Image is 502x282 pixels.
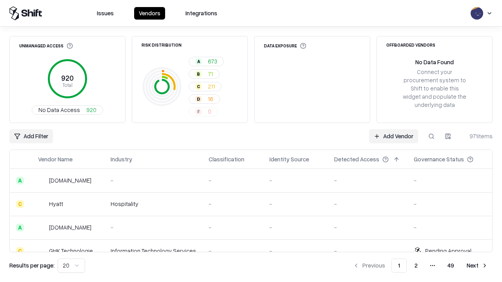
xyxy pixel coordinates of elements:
[269,200,322,208] div: -
[181,7,222,20] button: Integrations
[414,176,486,184] div: -
[209,223,257,231] div: -
[425,247,471,255] div: Pending Approval
[9,129,53,143] button: Add Filter
[16,177,24,184] div: A
[269,223,322,231] div: -
[49,223,91,231] div: [DOMAIN_NAME]
[111,200,196,208] div: Hospitality
[16,247,24,255] div: C
[38,247,46,255] img: GHK Technologies Inc.
[209,176,257,184] div: -
[111,176,196,184] div: -
[414,200,486,208] div: -
[189,82,222,91] button: C211
[386,43,435,47] div: Offboarded Vendors
[208,82,215,90] span: 211
[134,7,165,20] button: Vendors
[209,155,244,163] div: Classification
[461,132,493,140] div: 971 items
[111,155,132,163] div: Industry
[269,155,309,163] div: Identity Source
[462,258,493,273] button: Next
[38,224,46,231] img: primesec.co.il
[16,224,24,231] div: A
[269,176,322,184] div: -
[208,70,213,78] span: 71
[49,176,91,184] div: [DOMAIN_NAME]
[16,200,24,208] div: C
[209,200,257,208] div: -
[348,258,493,273] nav: pagination
[414,223,486,231] div: -
[334,200,401,208] div: -
[49,247,98,255] div: GHK Technologies Inc.
[32,105,103,115] button: No Data Access920
[38,106,80,114] span: No Data Access
[208,95,213,103] span: 16
[408,258,424,273] button: 2
[111,223,196,231] div: -
[189,94,220,104] button: D16
[38,200,46,208] img: Hyatt
[334,223,401,231] div: -
[38,177,46,184] img: intrado.com
[195,83,202,90] div: C
[195,71,202,77] div: B
[61,74,74,82] tspan: 920
[189,57,224,66] button: A673
[334,176,401,184] div: -
[264,43,306,49] div: Data Exposure
[209,247,257,255] div: -
[62,82,73,88] tspan: Total
[111,247,196,255] div: Information Technology Services
[391,258,407,273] button: 1
[195,96,202,102] div: D
[334,247,401,255] div: -
[415,58,454,66] div: No Data Found
[195,58,202,65] div: A
[369,129,418,143] a: Add Vendor
[9,261,55,269] p: Results per page:
[49,200,63,208] div: Hyatt
[402,68,467,109] div: Connect your procurement system to Shift to enable this widget and populate the underlying data
[142,43,182,47] div: Risk Distribution
[269,247,322,255] div: -
[189,69,220,79] button: B71
[334,155,379,163] div: Detected Access
[414,155,464,163] div: Governance Status
[19,43,73,49] div: Unmanaged Access
[208,57,217,65] span: 673
[38,155,73,163] div: Vendor Name
[441,258,460,273] button: 49
[92,7,118,20] button: Issues
[86,106,96,114] span: 920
